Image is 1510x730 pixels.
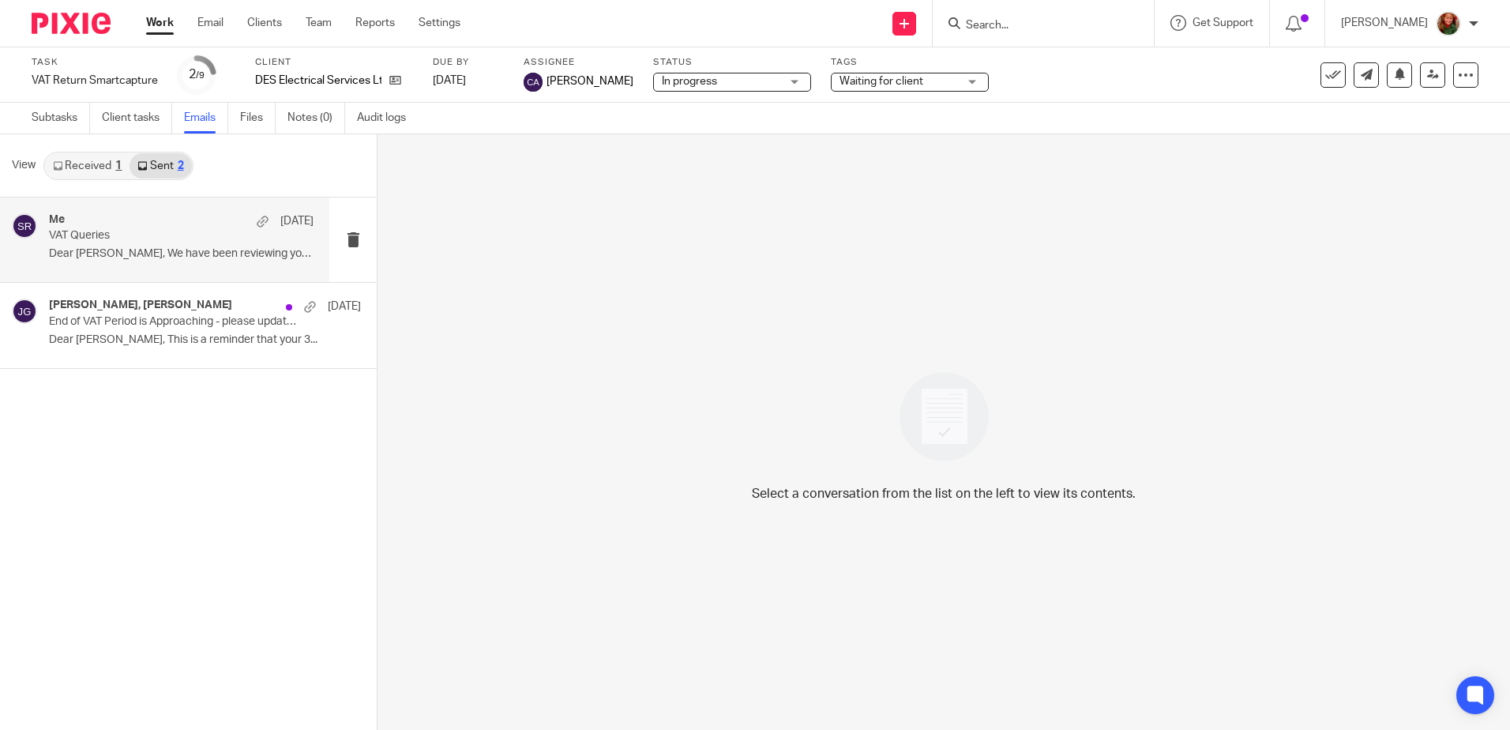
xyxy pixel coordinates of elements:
span: In progress [662,76,717,87]
label: Task [32,56,158,69]
a: Notes (0) [287,103,345,134]
p: [DATE] [280,213,314,229]
a: Clients [247,15,282,31]
label: Due by [433,56,504,69]
a: Files [240,103,276,134]
p: Dear [PERSON_NAME], This is a reminder that your 3... [49,333,361,347]
a: Audit logs [357,103,418,134]
a: Team [306,15,332,31]
img: svg%3E [12,213,37,239]
label: Client [255,56,413,69]
h4: Me [49,213,65,227]
a: Client tasks [102,103,172,134]
label: Status [653,56,811,69]
p: End of VAT Period is Approaching - please update Capture for Later [49,315,299,329]
div: 2 [189,66,205,84]
div: 2 [178,160,184,171]
a: Emails [184,103,228,134]
a: Subtasks [32,103,90,134]
a: Received1 [45,153,130,179]
a: Email [197,15,223,31]
a: Work [146,15,174,31]
div: VAT Return Smartcapture [32,73,158,88]
a: Settings [419,15,460,31]
img: image [889,362,999,472]
span: View [12,157,36,174]
a: Reports [355,15,395,31]
p: [PERSON_NAME] [1341,15,1428,31]
img: svg%3E [524,73,543,92]
span: [DATE] [433,75,466,86]
p: Select a conversation from the list on the left to view its contents. [752,484,1136,503]
span: [PERSON_NAME] [547,73,633,89]
span: Waiting for client [840,76,923,87]
p: DES Electrical Services Ltd [255,73,381,88]
label: Tags [831,56,989,69]
small: /9 [196,71,205,80]
h4: [PERSON_NAME], [PERSON_NAME] [49,299,232,312]
p: Dear [PERSON_NAME], We have been reviewing your VAT... [49,247,314,261]
span: Get Support [1193,17,1253,28]
img: sallycropped.JPG [1436,11,1461,36]
img: Pixie [32,13,111,34]
label: Assignee [524,56,633,69]
input: Search [964,19,1106,33]
a: Sent2 [130,153,191,179]
div: 1 [115,160,122,171]
p: [DATE] [328,299,361,314]
img: svg%3E [12,299,37,324]
p: VAT Queries [49,229,261,243]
